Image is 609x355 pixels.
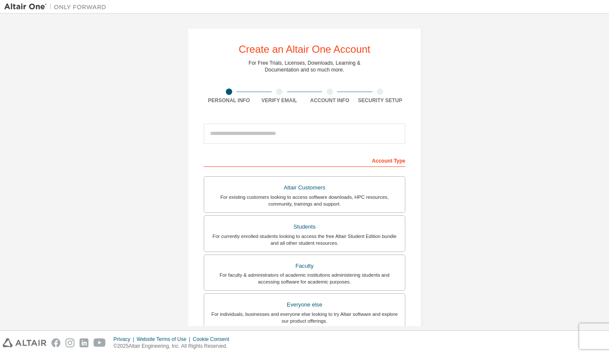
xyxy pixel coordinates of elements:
[209,233,400,246] div: For currently enrolled students looking to access the free Altair Student Edition bundle and all ...
[204,97,254,104] div: Personal Info
[209,272,400,285] div: For faculty & administrators of academic institutions administering students and accessing softwa...
[254,97,305,104] div: Verify Email
[209,311,400,324] div: For individuals, businesses and everyone else looking to try Altair software and explore our prod...
[3,338,46,347] img: altair_logo.svg
[80,338,88,347] img: linkedin.svg
[137,336,193,343] div: Website Terms of Use
[51,338,60,347] img: facebook.svg
[4,3,111,11] img: Altair One
[304,97,355,104] div: Account Info
[209,260,400,272] div: Faculty
[114,343,234,350] p: © 2025 Altair Engineering, Inc. All Rights Reserved.
[209,194,400,207] div: For existing customers looking to access software downloads, HPC resources, community, trainings ...
[193,336,234,343] div: Cookie Consent
[209,299,400,311] div: Everyone else
[114,336,137,343] div: Privacy
[204,153,405,167] div: Account Type
[239,44,370,54] div: Create an Altair One Account
[209,182,400,194] div: Altair Customers
[209,221,400,233] div: Students
[355,97,406,104] div: Security Setup
[65,338,74,347] img: instagram.svg
[94,338,106,347] img: youtube.svg
[249,60,361,73] div: For Free Trials, Licenses, Downloads, Learning & Documentation and so much more.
